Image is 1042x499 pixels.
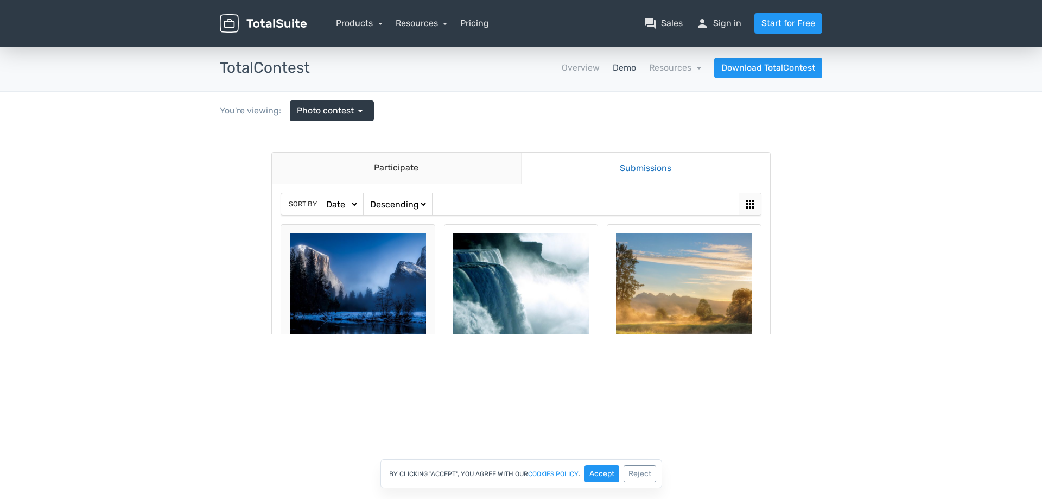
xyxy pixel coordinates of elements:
[396,18,448,28] a: Resources
[220,60,310,77] h3: TotalContest
[297,104,354,117] span: Photo contest
[644,17,683,30] a: question_answerSales
[289,68,317,79] span: Sort by
[220,14,307,33] img: TotalSuite for WordPress
[624,465,656,482] button: Reject
[380,459,662,488] div: By clicking "Accept", you agree with our .
[460,17,489,30] a: Pricing
[562,61,600,74] a: Overview
[220,104,290,117] div: You're viewing:
[272,22,521,54] a: Participate
[644,17,657,30] span: question_answer
[584,465,619,482] button: Accept
[696,17,709,30] span: person
[613,61,636,74] a: Demo
[714,58,822,78] a: Download TotalContest
[354,104,367,117] span: arrow_drop_down
[336,18,383,28] a: Products
[696,17,741,30] a: personSign in
[521,22,771,54] a: Submissions
[290,100,374,121] a: Photo contest arrow_drop_down
[754,13,822,34] a: Start for Free
[649,62,701,73] a: Resources
[290,103,426,239] img: yellowstone-national-park-1581879_1920-512x512.jpg
[616,103,752,239] img: british-columbia-3787200_1920-512x512.jpg
[528,471,579,477] a: cookies policy
[453,103,589,239] img: niagara-falls-218591_1920-512x512.jpg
